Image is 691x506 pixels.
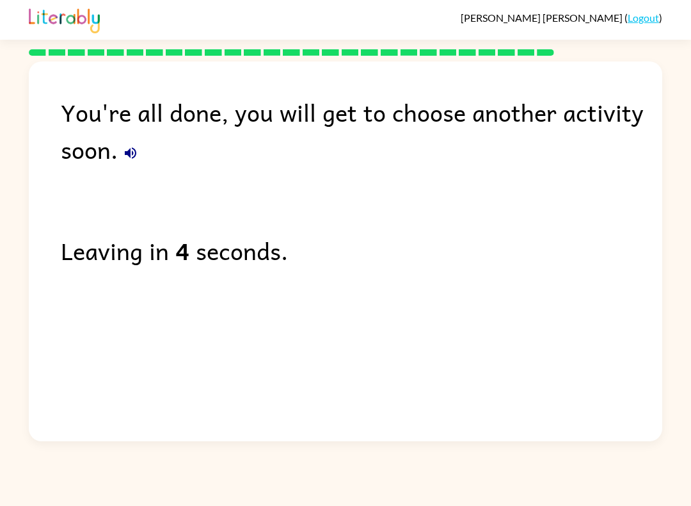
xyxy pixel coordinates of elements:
img: Literably [29,5,100,33]
b: 4 [175,232,189,269]
span: [PERSON_NAME] [PERSON_NAME] [461,12,624,24]
div: Leaving in seconds. [61,232,662,269]
div: ( ) [461,12,662,24]
div: You're all done, you will get to choose another activity soon. [61,94,662,168]
a: Logout [628,12,659,24]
